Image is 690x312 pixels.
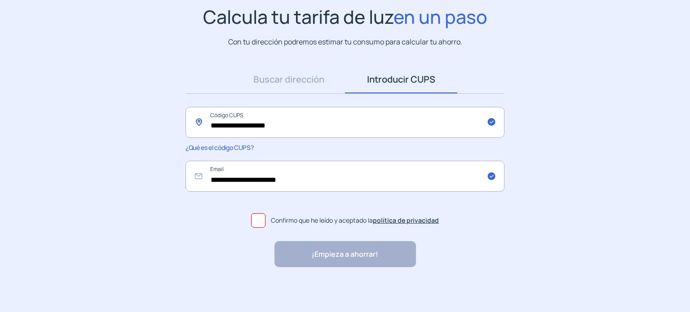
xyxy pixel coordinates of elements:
[203,6,487,28] h1: Calcula tu tarifa de luz
[233,66,345,93] a: Buscar dirección
[373,216,439,224] a: política de privacidad
[271,215,439,225] span: Confirmo que he leído y aceptado la
[228,36,462,48] p: Con tu dirección podremos estimar tu consumo para calcular tu ahorro.
[345,66,457,93] a: Introducir CUPS
[186,143,253,152] span: ¿Qué es el código CUPS?
[394,4,487,29] span: en un paso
